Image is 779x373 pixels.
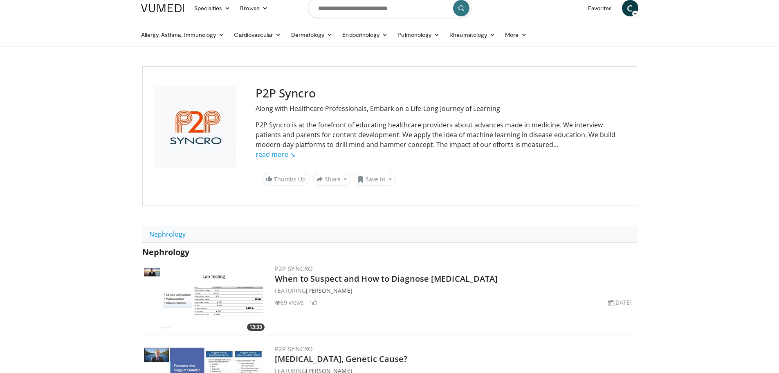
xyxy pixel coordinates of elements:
a: P2P Syncro [275,345,313,353]
img: VuMedi Logo [141,4,184,12]
a: 13:33 [144,263,267,333]
div: P2P Syncro is at the forefront of educating healthcare providers about advances made in medicine.... [256,120,625,159]
a: P2P Syncro [275,264,313,273]
a: When to Suspect and How to Diagnose [MEDICAL_DATA] [275,273,498,284]
span: 13:33 [247,323,265,331]
img: 78041568-48c1-4595-914d-236de958e947.300x170_q85_crop-smart_upscale.jpg [144,263,267,333]
a: [PERSON_NAME] [306,287,352,294]
span: ... [256,140,558,159]
a: Thumbs Up [262,173,310,185]
button: Share [313,173,351,186]
p: Along with Healthcare Professionals, Embark on a Life-Long Journey of Learning [256,104,625,113]
li: [DATE] [608,298,632,307]
a: read more ↘ [256,150,295,159]
a: Cardiovascular [229,27,286,43]
a: Endocrinology [337,27,393,43]
div: FEATURING [275,286,635,295]
span: Nephrology [142,246,189,258]
h3: P2P Syncro [256,86,625,100]
a: Nephrology [142,226,193,243]
a: More [500,27,532,43]
li: 69 views [275,298,304,307]
a: Dermatology [286,27,338,43]
li: 1 [309,298,317,307]
button: Save to [354,173,395,186]
a: [MEDICAL_DATA], Genetic Cause? [275,353,408,364]
a: Allergy, Asthma, Immunology [136,27,229,43]
a: Rheumatology [445,27,500,43]
a: Pulmonology [393,27,445,43]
